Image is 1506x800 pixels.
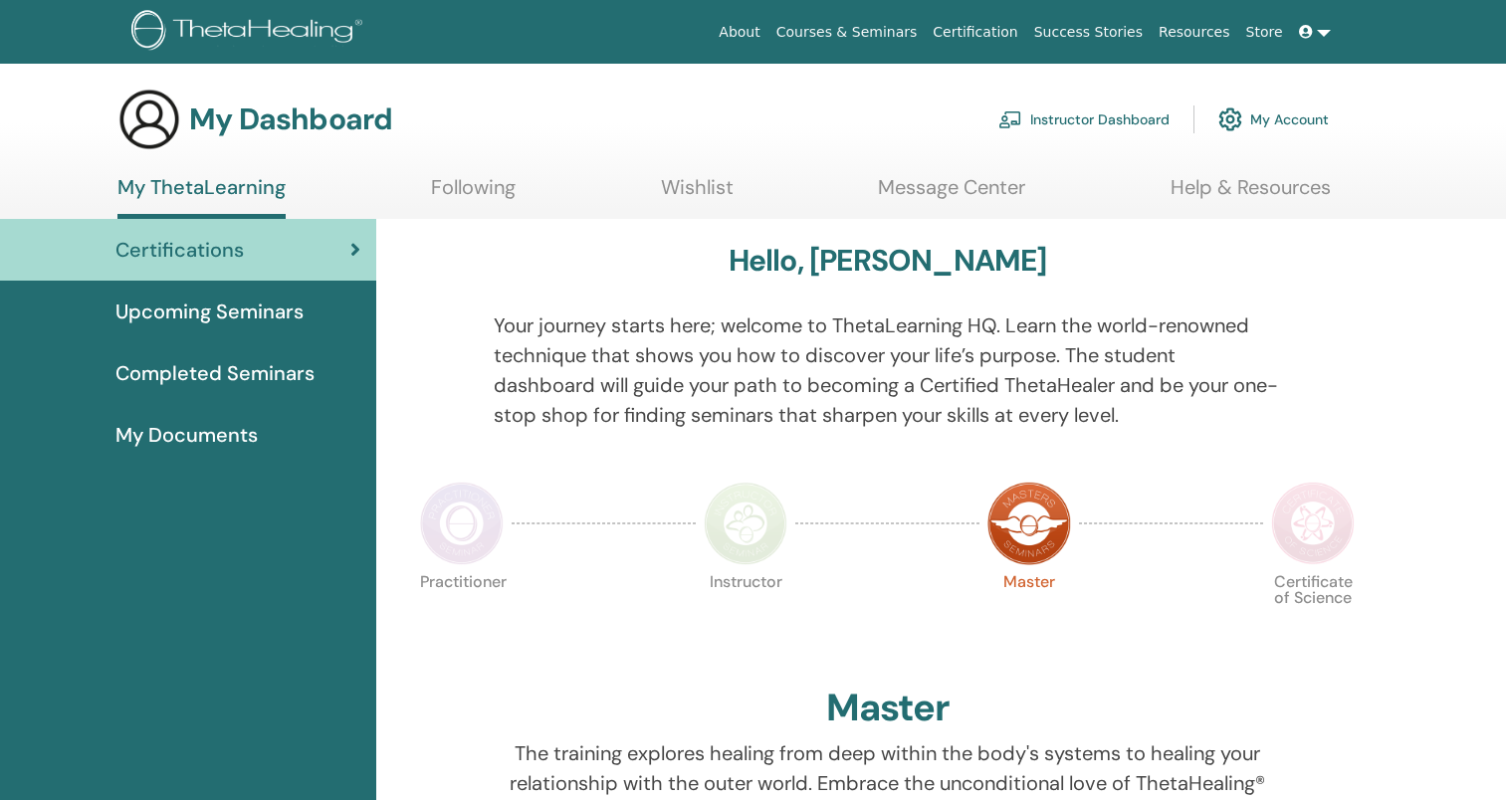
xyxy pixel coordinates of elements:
h3: Hello, [PERSON_NAME] [729,243,1047,279]
a: Store [1238,14,1291,51]
a: Success Stories [1026,14,1151,51]
p: Your journey starts here; welcome to ThetaLearning HQ. Learn the world-renowned technique that sh... [494,310,1281,430]
a: Certification [925,14,1025,51]
a: Following [431,175,516,214]
a: Courses & Seminars [768,14,926,51]
span: Completed Seminars [115,358,315,388]
h3: My Dashboard [189,101,392,137]
a: My Account [1218,98,1329,141]
h2: Master [826,686,950,731]
a: Resources [1151,14,1238,51]
span: My Documents [115,420,258,450]
img: Master [987,482,1071,565]
a: Message Center [878,175,1025,214]
p: Practitioner [420,574,504,658]
span: Upcoming Seminars [115,297,304,326]
p: Master [987,574,1071,658]
p: Certificate of Science [1271,574,1355,658]
p: Instructor [704,574,787,658]
img: chalkboard-teacher.svg [998,110,1022,128]
span: Certifications [115,235,244,265]
img: logo.png [131,10,369,55]
img: Instructor [704,482,787,565]
a: Instructor Dashboard [998,98,1170,141]
a: About [711,14,767,51]
a: Help & Resources [1171,175,1331,214]
a: Wishlist [661,175,734,214]
img: Practitioner [420,482,504,565]
img: cog.svg [1218,102,1242,136]
img: generic-user-icon.jpg [117,88,181,151]
img: Certificate of Science [1271,482,1355,565]
a: My ThetaLearning [117,175,286,219]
